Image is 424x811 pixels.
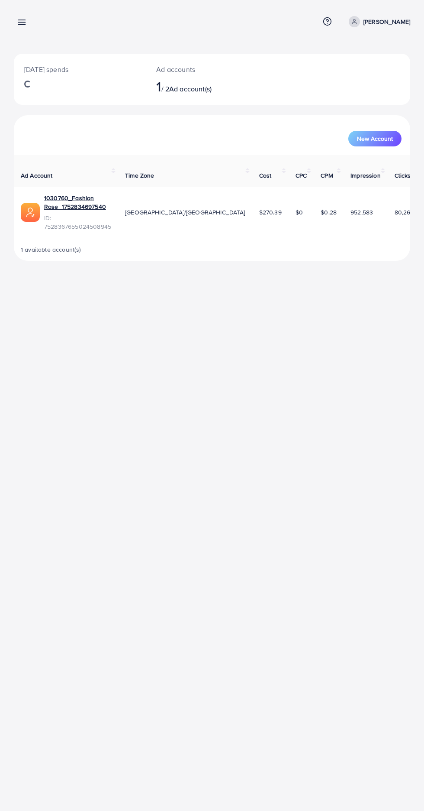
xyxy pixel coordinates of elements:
[125,208,245,217] span: [GEOGRAPHIC_DATA]/[GEOGRAPHIC_DATA]
[156,78,234,94] h2: / 2
[24,64,135,75] p: [DATE] spends
[44,194,111,211] a: 1030760_Fashion Rose_1752834697540
[125,171,154,180] span: Time Zone
[259,208,282,217] span: $270.39
[348,131,402,146] button: New Account
[21,171,53,180] span: Ad Account
[156,64,234,75] p: Ad accounts
[296,171,307,180] span: CPC
[350,171,381,180] span: Impression
[21,245,81,254] span: 1 available account(s)
[363,16,410,27] p: [PERSON_NAME]
[357,136,393,142] span: New Account
[169,84,212,94] span: Ad account(s)
[321,171,333,180] span: CPM
[395,171,411,180] span: Clicks
[345,16,410,27] a: [PERSON_NAME]
[44,214,111,231] span: ID: 7528367655024508945
[21,203,40,222] img: ic-ads-acc.e4c84228.svg
[350,208,373,217] span: 952,583
[259,171,272,180] span: Cost
[395,208,414,217] span: 80,263
[296,208,303,217] span: $0
[156,76,161,96] span: 1
[321,208,337,217] span: $0.28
